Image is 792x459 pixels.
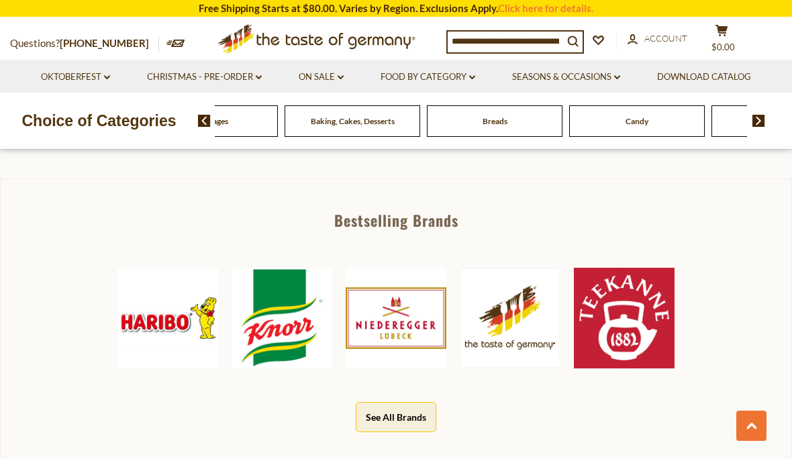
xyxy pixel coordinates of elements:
[41,70,110,85] a: Oktoberfest
[657,70,751,85] a: Download Catalog
[460,268,560,368] img: The Taste of Germany
[626,116,648,126] a: Candy
[1,213,791,227] div: Bestselling Brands
[512,70,620,85] a: Seasons & Occasions
[701,24,742,58] button: $0.00
[356,402,436,432] button: See All Brands
[644,33,687,44] span: Account
[498,2,593,14] a: Click here for details.
[711,42,735,52] span: $0.00
[752,115,765,127] img: next arrow
[117,268,218,368] img: Haribo
[381,70,475,85] a: Food By Category
[311,116,395,126] a: Baking, Cakes, Desserts
[60,37,149,49] a: [PHONE_NUMBER]
[299,70,344,85] a: On Sale
[483,116,507,126] a: Breads
[10,35,159,52] p: Questions?
[628,32,687,46] a: Account
[147,70,262,85] a: Christmas - PRE-ORDER
[346,268,446,368] img: Niederegger
[232,268,332,368] img: Knorr
[574,268,675,368] img: Teekanne
[198,115,211,127] img: previous arrow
